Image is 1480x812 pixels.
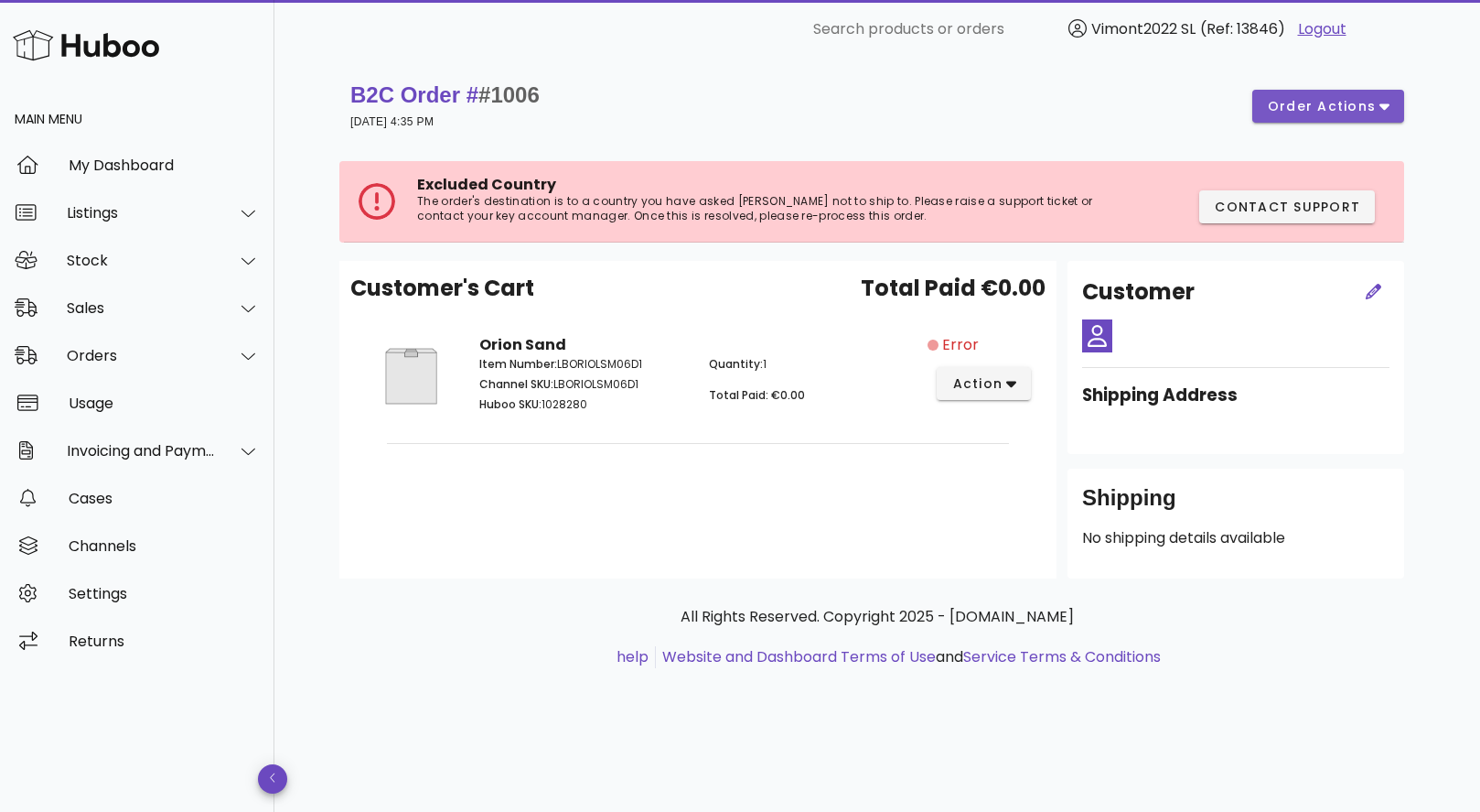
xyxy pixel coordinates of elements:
h2: Customer [1082,276,1195,309]
div: Channels [69,537,260,555]
div: Orders [67,347,216,364]
span: #1006 [478,82,540,107]
strong: Orion Sand [479,334,566,355]
div: My Dashboard [69,157,260,174]
span: Channel SKU: [479,376,553,392]
img: Product Image [365,334,457,418]
div: Shipping [1082,483,1389,527]
button: action [937,367,1031,400]
span: Error [942,334,979,356]
span: Contact Support [1214,198,1360,217]
a: Logout [1298,18,1346,40]
a: Service Terms & Conditions [963,646,1161,667]
img: Huboo Logo [13,26,159,65]
li: and [656,646,1161,668]
p: LBORIOLSM06D1 [479,376,687,393]
div: Returns [69,633,260,650]
div: Sales [67,299,216,317]
p: No shipping details available [1082,527,1389,549]
h3: Shipping Address [1082,383,1389,408]
span: action [951,374,1003,394]
span: Total Paid €0.00 [861,272,1046,305]
div: Listings [67,204,216,222]
button: Contact Support [1199,190,1375,223]
span: Customer's Cart [350,272,534,305]
p: 1 [709,356,917,373]
div: Stock [67,252,216,269]
span: Total Paid: €0.00 [709,387,805,403]
span: order actions [1267,97,1377,116]
div: Invoicing and Payments [67,442,216,460]
div: Usage [69,395,260,412]
a: help [617,646,649,667]
p: 1028280 [479,396,687,413]
span: Vimont2022 SL [1091,18,1196,39]
div: Cases [69,490,260,507]
span: (Ref: 13846) [1200,18,1285,39]
span: Huboo SKU: [479,396,542,412]
span: Quantity: [709,356,763,372]
strong: B2C Order # [350,82,540,107]
span: Item Number: [479,356,557,372]
a: Website and Dashboard Terms of Use [662,646,936,667]
p: All Rights Reserved. Copyright 2025 - [DOMAIN_NAME] [354,606,1400,628]
p: LBORIOLSM06D1 [479,356,687,373]
p: The order's destination is to a country you have asked [PERSON_NAME] not to ship to. Please raise... [417,194,1110,223]
span: Excluded Country [417,174,556,195]
button: order actions [1252,90,1404,123]
div: Settings [69,585,260,602]
small: [DATE] 4:35 PM [350,115,434,128]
